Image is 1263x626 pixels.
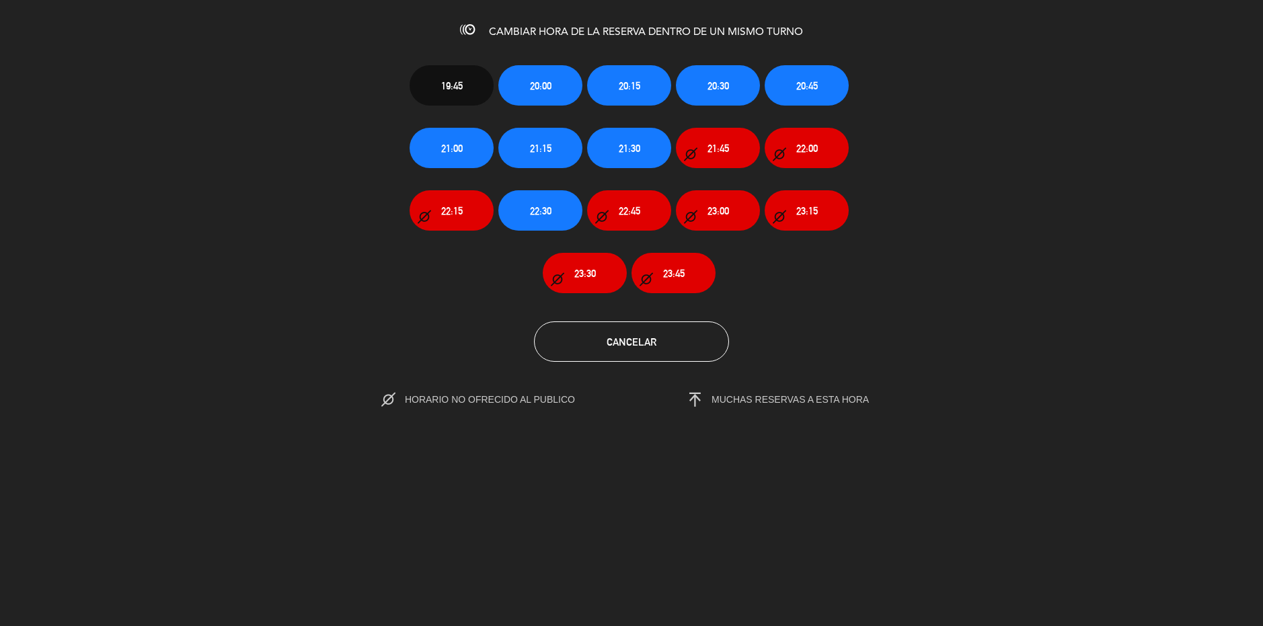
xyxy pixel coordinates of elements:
button: 22:30 [498,190,582,231]
button: 22:15 [410,190,494,231]
button: 20:00 [498,65,582,106]
button: 23:30 [543,253,627,293]
span: 19:45 [441,78,463,93]
span: 22:00 [796,141,818,156]
button: 20:15 [587,65,671,106]
span: 22:30 [530,203,551,219]
span: 21:15 [530,141,551,156]
span: 23:30 [574,266,596,281]
button: 23:00 [676,190,760,231]
span: 20:00 [530,78,551,93]
button: 21:45 [676,128,760,168]
span: 20:15 [619,78,640,93]
span: 23:45 [663,266,685,281]
button: Cancelar [534,321,729,362]
span: MUCHAS RESERVAS A ESTA HORA [712,394,869,405]
span: 20:45 [796,78,818,93]
button: 19:45 [410,65,494,106]
span: 21:45 [707,141,729,156]
button: 23:15 [765,190,849,231]
span: 20:30 [707,78,729,93]
button: 21:00 [410,128,494,168]
span: CAMBIAR HORA DE LA RESERVA DENTRO DE UN MISMO TURNO [489,27,803,38]
button: 22:00 [765,128,849,168]
span: 23:15 [796,203,818,219]
button: 20:45 [765,65,849,106]
button: 20:30 [676,65,760,106]
span: 22:15 [441,203,463,219]
span: Cancelar [607,336,656,348]
span: 22:45 [619,203,640,219]
span: 21:30 [619,141,640,156]
button: 21:30 [587,128,671,168]
button: 23:45 [631,253,716,293]
span: 21:00 [441,141,463,156]
button: 22:45 [587,190,671,231]
span: 23:00 [707,203,729,219]
button: 21:15 [498,128,582,168]
span: HORARIO NO OFRECIDO AL PUBLICO [405,394,603,405]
